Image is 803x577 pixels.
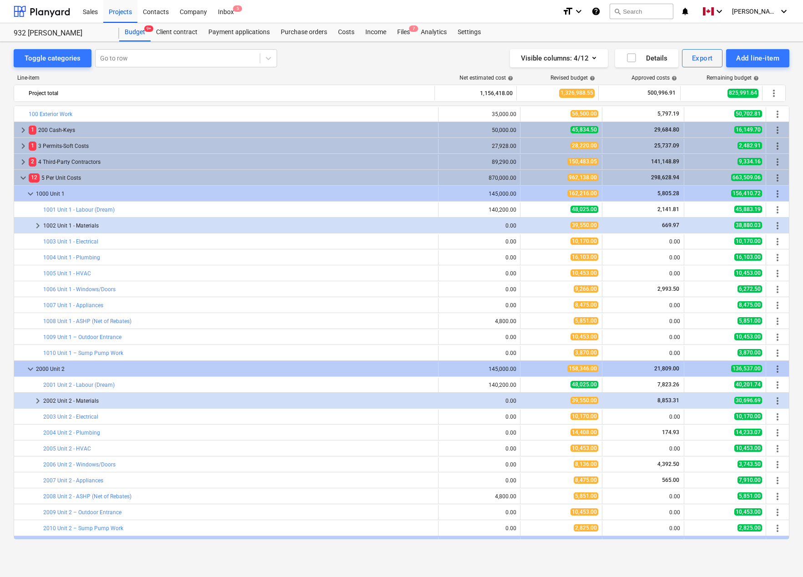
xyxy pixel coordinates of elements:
span: 500,996.91 [646,89,677,97]
span: 6,272.50 [737,285,762,293]
span: keyboard_arrow_down [25,188,36,199]
div: Remaining budget [707,75,759,81]
span: keyboard_arrow_right [32,220,43,231]
div: 0.00 [442,223,516,229]
div: 0.00 [606,238,680,245]
span: 10,453.00 [734,269,762,277]
div: Costs [333,23,360,41]
div: 0.00 [442,509,516,516]
a: 2006 Unit 2 - Windows/Doors [43,461,116,468]
span: 25,737.09 [653,142,680,149]
span: 663,509.06 [731,174,762,181]
a: 1001 Unit 1 - Labour (Dream) [43,207,115,213]
button: Export [682,49,723,67]
span: More actions [772,268,783,279]
span: 150,483.05 [567,158,598,165]
span: 3,743.50 [737,461,762,468]
span: 3,870.00 [574,349,598,356]
div: Net estimated cost [460,75,513,81]
button: Visible columns:4/12 [510,49,608,67]
div: 2000 Unit 2 [36,362,434,376]
div: Files [392,23,415,41]
span: More actions [772,380,783,390]
div: 0.00 [442,350,516,356]
span: [PERSON_NAME] [732,8,778,15]
span: More actions [772,157,783,167]
span: 28,220.00 [571,142,598,149]
span: 8,475.00 [737,301,762,309]
span: 10,170.00 [571,413,598,420]
div: Analytics [415,23,452,41]
div: 0.00 [442,398,516,404]
span: 56,500.00 [571,110,598,117]
span: help [670,76,677,81]
div: 2002 Unit 2 - Materials [43,394,434,408]
div: Chat Widget [758,533,803,577]
span: 16,103.00 [734,253,762,261]
i: keyboard_arrow_down [714,6,725,17]
span: 141,148.89 [650,158,680,165]
div: 0.00 [606,493,680,500]
div: 0.00 [442,302,516,309]
span: More actions [772,443,783,454]
span: 8,853.31 [657,397,680,404]
span: 136,537.00 [731,365,762,372]
span: 5 [233,5,242,12]
div: 0.00 [442,461,516,468]
span: help [588,76,595,81]
span: 1 [29,126,36,134]
span: More actions [772,523,783,534]
i: format_size [562,6,573,17]
span: keyboard_arrow_right [18,157,29,167]
span: More actions [772,364,783,375]
span: keyboard_arrow_down [18,172,29,183]
span: keyboard_arrow_right [18,125,29,136]
div: 200 Cash-Keys [29,123,434,137]
span: 7,910.00 [737,476,762,484]
span: 5,851.00 [737,317,762,324]
div: 50,000.00 [442,127,516,133]
span: 16,149.70 [734,126,762,133]
div: 0.00 [606,414,680,420]
span: 10,453.00 [571,333,598,340]
span: 2,482.91 [737,142,762,149]
span: 2,825.00 [737,524,762,531]
span: 5,851.00 [574,492,598,500]
div: Client contract [151,23,203,41]
div: Visible columns : 4/12 [521,52,597,64]
div: 0.00 [442,525,516,531]
span: More actions [772,411,783,422]
span: 825,991.64 [727,89,758,97]
span: 50,702.81 [734,110,762,117]
div: Purchase orders [275,23,333,41]
div: 0.00 [442,270,516,277]
div: 0.00 [442,286,516,293]
span: 30,696.69 [734,397,762,404]
div: 140,200.00 [442,207,516,213]
span: More actions [772,125,783,136]
span: 3,870.00 [737,349,762,356]
div: 4,800.00 [442,318,516,324]
a: Income [360,23,392,41]
div: 0.00 [442,445,516,452]
span: 29,684.80 [653,127,680,133]
span: 8,475.00 [574,301,598,309]
span: 16,103.00 [571,253,598,261]
a: 2008 Unit 2 - ASHP (Net of Rebates) [43,493,131,500]
span: 298,628.94 [650,174,680,181]
span: 45,883.19 [734,206,762,213]
span: 12 [29,173,40,182]
a: 2001 Unit 2 - Labour (Dream) [43,382,115,388]
div: 3000 Unit 3 [36,537,434,552]
div: Project total [29,86,431,101]
span: 48,025.00 [571,381,598,388]
button: Add line-item [726,49,789,67]
i: Knowledge base [591,6,601,17]
span: 2,993.50 [657,286,680,292]
span: 38,880.03 [734,222,762,229]
a: 100 Exterior Work [29,111,72,117]
span: More actions [772,348,783,359]
div: 35,000.00 [442,111,516,117]
span: 10,453.00 [571,445,598,452]
a: 1004 Unit 1 - Plumbing [43,254,100,261]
